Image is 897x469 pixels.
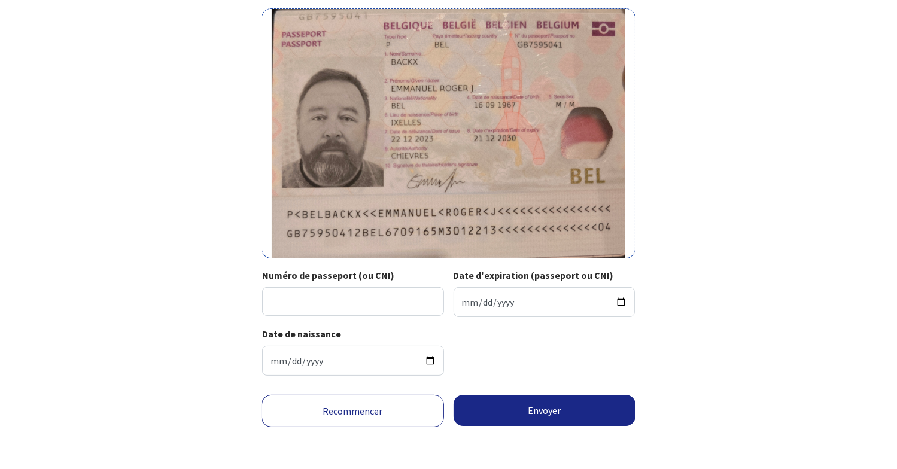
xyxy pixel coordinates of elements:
[454,269,614,281] strong: Date d'expiration (passeport ou CNI)
[454,395,636,426] button: Envoyer
[272,9,625,257] img: backx-emmanuel.jpg
[262,269,394,281] strong: Numéro de passeport (ou CNI)
[262,328,341,340] strong: Date de naissance
[262,395,444,427] a: Recommencer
